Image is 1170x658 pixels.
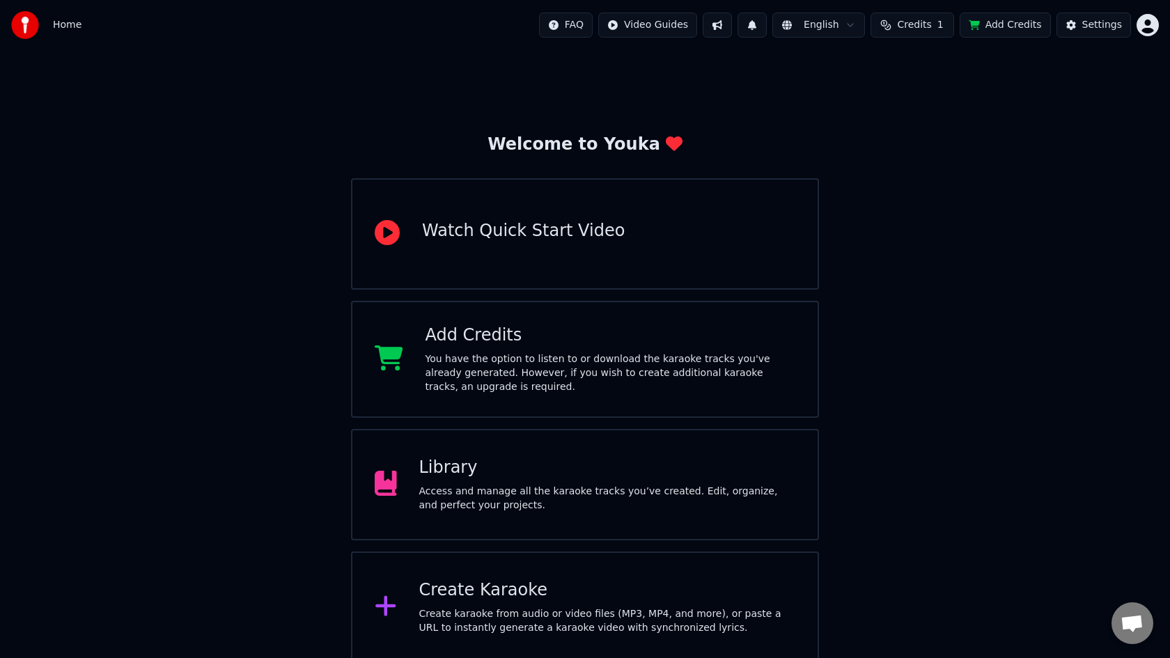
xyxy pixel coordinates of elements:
[960,13,1051,38] button: Add Credits
[53,18,81,32] nav: breadcrumb
[422,220,625,242] div: Watch Quick Start Video
[598,13,697,38] button: Video Guides
[487,134,682,156] div: Welcome to Youka
[1111,602,1153,644] div: Open chat
[426,352,796,394] div: You have the option to listen to or download the karaoke tracks you've already generated. However...
[426,324,796,347] div: Add Credits
[1082,18,1122,32] div: Settings
[1056,13,1131,38] button: Settings
[419,457,796,479] div: Library
[53,18,81,32] span: Home
[11,11,39,39] img: youka
[897,18,931,32] span: Credits
[937,18,944,32] span: 1
[419,579,796,602] div: Create Karaoke
[539,13,593,38] button: FAQ
[419,607,796,635] div: Create karaoke from audio or video files (MP3, MP4, and more), or paste a URL to instantly genera...
[871,13,954,38] button: Credits1
[419,485,796,512] div: Access and manage all the karaoke tracks you’ve created. Edit, organize, and perfect your projects.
